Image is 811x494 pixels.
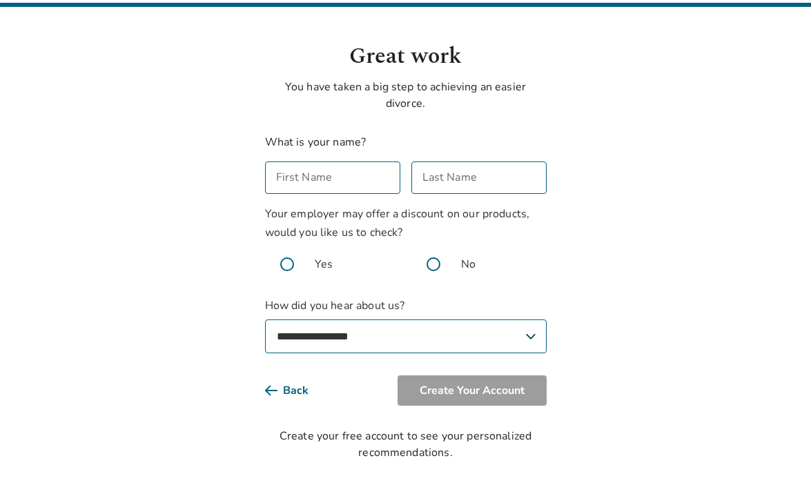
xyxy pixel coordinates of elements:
[265,206,530,240] span: Your employer may offer a discount on our products, would you like us to check?
[265,319,547,353] select: How did you hear about us?
[265,297,547,353] label: How did you hear about us?
[398,375,547,406] button: Create Your Account
[265,40,547,73] h1: Great work
[265,79,547,112] p: You have taken a big step to achieving an easier divorce.
[265,375,331,406] button: Back
[265,135,367,150] label: What is your name?
[315,256,333,273] span: Yes
[461,256,476,273] span: No
[742,428,811,494] iframe: Chat Widget
[265,428,547,461] div: Create your free account to see your personalized recommendations.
